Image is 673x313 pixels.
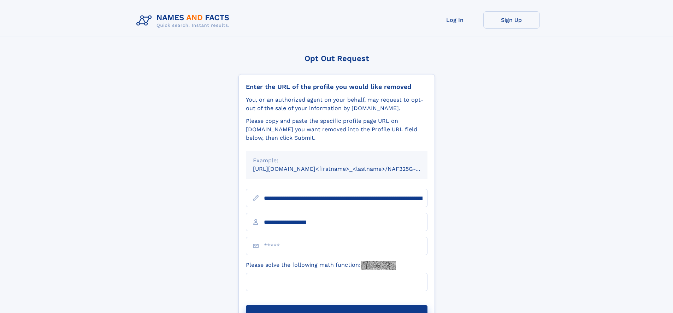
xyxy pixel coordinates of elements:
[253,165,441,172] small: [URL][DOMAIN_NAME]<firstname>_<lastname>/NAF325G-xxxxxxxx
[238,54,435,63] div: Opt Out Request
[246,96,427,113] div: You, or an authorized agent on your behalf, may request to opt-out of the sale of your informatio...
[246,83,427,91] div: Enter the URL of the profile you would like removed
[253,156,420,165] div: Example:
[427,11,483,29] a: Log In
[246,117,427,142] div: Please copy and paste the specific profile page URL on [DOMAIN_NAME] you want removed into the Pr...
[134,11,235,30] img: Logo Names and Facts
[483,11,540,29] a: Sign Up
[246,261,396,270] label: Please solve the following math function:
